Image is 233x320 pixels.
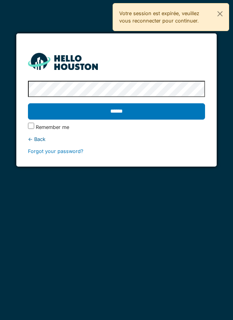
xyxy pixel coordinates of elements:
[28,136,205,143] div: ← Back
[113,3,229,31] div: Votre session est expirée, veuillez vous reconnecter pour continuer.
[36,123,69,131] label: Remember me
[28,53,98,70] img: HH_line-BYnF2_Hg.png
[211,3,229,24] button: Close
[28,148,83,154] a: Forgot your password?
